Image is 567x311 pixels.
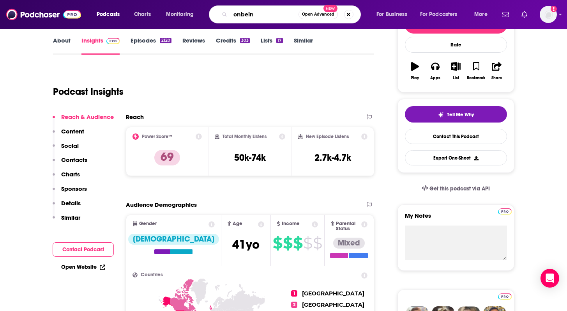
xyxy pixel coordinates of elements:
input: Search podcasts, credits, & more... [230,8,299,21]
p: Social [61,142,79,149]
span: $ [303,237,312,249]
span: Monitoring [166,9,194,20]
p: Charts [61,171,80,178]
a: Similar [294,37,313,55]
h2: Audience Demographics [126,201,197,208]
span: $ [313,237,322,249]
button: Content [53,128,84,142]
a: Open Website [61,264,105,270]
p: Contacts [61,156,87,163]
span: Logged in as rpendrick [540,6,557,23]
h2: Power Score™ [142,134,172,139]
button: Social [53,142,79,156]
div: List [453,76,459,80]
span: Open Advanced [302,12,334,16]
p: Reach & Audience [61,113,114,121]
p: Details [61,199,81,207]
img: Podchaser Pro [498,208,512,215]
span: Income [282,221,300,226]
button: tell me why sparkleTell Me Why [405,106,507,123]
button: open menu [91,8,130,21]
span: Countries [141,272,163,277]
p: Similar [61,214,80,221]
span: New [323,5,337,12]
div: [DEMOGRAPHIC_DATA] [128,234,219,245]
label: My Notes [405,212,507,226]
a: Pro website [498,207,512,215]
h1: Podcast Insights [53,86,124,98]
a: Charts [129,8,155,21]
button: open menu [371,8,417,21]
span: [GEOGRAPHIC_DATA] [302,290,364,297]
button: Export One-Sheet [405,150,507,165]
span: 41 yo [232,237,260,252]
img: tell me why sparkle [438,112,444,118]
h2: Reach [126,113,144,121]
button: open menu [469,8,497,21]
img: Podchaser Pro [498,293,512,300]
div: Apps [430,76,440,80]
a: Lists17 [261,37,283,55]
div: Bookmark [467,76,485,80]
h3: 2.7k-4.7k [314,152,351,163]
p: 69 [154,150,180,165]
div: Mixed [333,238,365,249]
span: $ [293,237,302,249]
button: List [445,57,466,85]
div: Play [411,76,419,80]
button: Apps [425,57,445,85]
h3: 50k-74k [234,152,266,163]
span: 2 [291,302,297,308]
a: Podchaser - Follow, Share and Rate Podcasts [6,7,81,22]
span: For Podcasters [420,9,457,20]
a: Show notifications dropdown [499,8,512,21]
button: open menu [415,8,469,21]
span: Get this podcast via API [429,185,490,192]
a: Show notifications dropdown [518,8,530,21]
button: Sponsors [53,185,87,199]
div: Rate [405,37,507,53]
button: Bookmark [466,57,486,85]
span: More [474,9,488,20]
a: Credits303 [216,37,250,55]
button: Play [405,57,425,85]
a: Pro website [498,292,512,300]
span: Tell Me Why [447,112,474,118]
span: Podcasts [97,9,120,20]
span: Parental Status [336,221,360,231]
button: open menu [161,8,204,21]
span: Age [233,221,242,226]
a: Reviews [182,37,205,55]
div: Share [491,76,502,80]
button: Charts [53,171,80,185]
a: Episodes2120 [131,37,171,55]
p: Sponsors [61,185,87,192]
h2: New Episode Listens [306,134,349,139]
button: Contacts [53,156,87,171]
div: Search podcasts, credits, & more... [216,5,368,23]
span: Charts [134,9,151,20]
img: Podchaser Pro [106,38,120,44]
p: Content [61,128,84,135]
a: InsightsPodchaser Pro [81,37,120,55]
a: Get this podcast via API [415,179,496,198]
button: Similar [53,214,80,228]
span: $ [273,237,282,249]
a: Contact This Podcast [405,129,507,144]
button: Show profile menu [540,6,557,23]
button: Open AdvancedNew [299,10,338,19]
button: Contact Podcast [53,242,114,257]
span: [GEOGRAPHIC_DATA] [302,301,364,308]
a: About [53,37,71,55]
span: For Business [376,9,407,20]
h2: Total Monthly Listens [223,134,267,139]
div: Open Intercom Messenger [541,269,559,288]
span: $ [283,237,292,249]
img: User Profile [540,6,557,23]
div: 17 [276,38,283,43]
span: Gender [139,221,157,226]
button: Reach & Audience [53,113,114,128]
svg: Add a profile image [551,6,557,12]
button: Share [486,57,507,85]
button: Details [53,199,81,214]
